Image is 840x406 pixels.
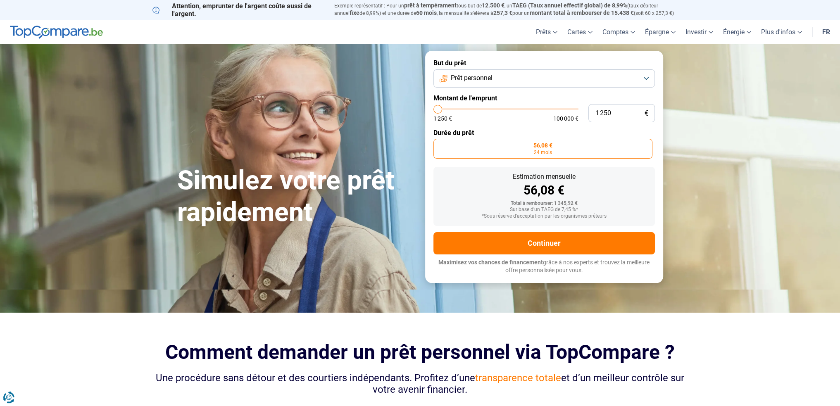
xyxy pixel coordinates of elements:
h1: Simulez votre prêt rapidement [177,165,415,228]
button: Continuer [433,232,655,254]
button: Prêt personnel [433,69,655,88]
div: Une procédure sans détour et des courtiers indépendants. Profitez d’une et d’un meilleur contrôle... [152,372,688,396]
span: 56,08 € [533,142,552,148]
span: Maximisez vos chances de financement [438,259,543,266]
a: fr [817,20,835,44]
p: grâce à nos experts et trouvez la meilleure offre personnalisée pour vous. [433,259,655,275]
span: Prêt personnel [451,74,493,83]
a: Investir [681,20,718,44]
a: Prêts [531,20,562,44]
label: Durée du prêt [433,129,655,137]
span: 257,3 € [493,9,512,16]
div: 56,08 € [440,184,648,197]
h2: Comment demander un prêt personnel via TopCompare ? [152,341,688,363]
img: TopCompare [10,26,103,39]
div: Estimation mensuelle [440,173,648,180]
label: But du prêt [433,59,655,67]
span: prêt à tempérament [404,2,457,9]
span: € [645,110,648,117]
p: Exemple représentatif : Pour un tous but de , un (taux débiteur annuel de 8,99%) et une durée de ... [334,2,688,17]
span: 100 000 € [553,116,578,121]
a: Cartes [562,20,597,44]
label: Montant de l'emprunt [433,94,655,102]
span: transparence totale [475,372,561,384]
a: Plus d'infos [756,20,807,44]
span: montant total à rembourser de 15.438 € [530,9,634,16]
a: Énergie [718,20,756,44]
span: 1 250 € [433,116,452,121]
a: Épargne [640,20,681,44]
span: fixe [350,9,359,16]
div: Total à rembourser: 1 345,92 € [440,201,648,207]
div: *Sous réserve d'acceptation par les organismes prêteurs [440,214,648,219]
div: Sur base d'un TAEG de 7,45 %* [440,207,648,213]
span: 60 mois [416,9,437,16]
span: 12.500 € [482,2,504,9]
span: 24 mois [534,150,552,155]
p: Attention, emprunter de l'argent coûte aussi de l'argent. [152,2,324,18]
a: Comptes [597,20,640,44]
span: TAEG (Taux annuel effectif global) de 8,99% [512,2,627,9]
